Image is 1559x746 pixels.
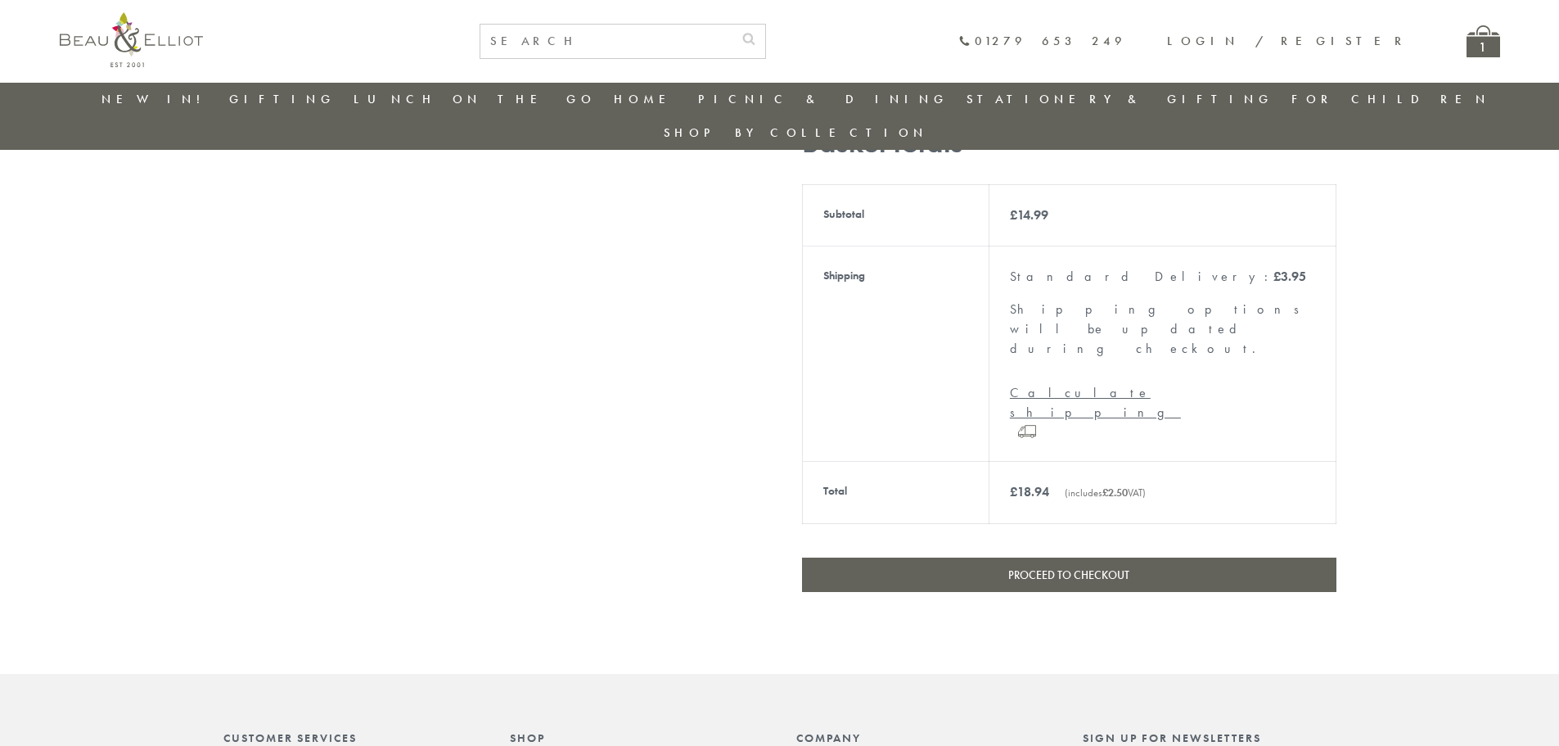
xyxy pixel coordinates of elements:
[802,558,1336,592] a: Proceed to checkout
[1102,486,1128,500] span: 2.50
[60,12,203,67] img: logo
[698,91,948,107] a: Picnic & Dining
[1010,268,1306,285] label: Standard Delivery:
[664,124,928,141] a: Shop by collection
[1010,206,1048,224] bdi: 14.99
[101,91,211,107] a: New in!
[229,91,336,107] a: Gifting
[354,91,596,107] a: Lunch On The Go
[958,34,1126,48] a: 01279 653 249
[1010,483,1017,500] span: £
[614,91,679,107] a: Home
[1010,383,1315,423] a: Calculate shipping
[1291,91,1490,107] a: For Children
[1467,25,1500,57] a: 1
[480,25,732,58] input: SEARCH
[796,731,1050,744] div: Company
[802,246,989,461] th: Shipping
[802,126,1336,160] h2: Basket totals
[802,461,989,523] th: Total
[510,731,764,744] div: Shop
[223,731,477,744] div: Customer Services
[1102,486,1108,500] span: £
[1010,300,1315,359] p: Shipping options will be updated during checkout.
[802,184,989,246] th: Subtotal
[1010,206,1017,224] span: £
[1065,486,1146,500] small: (includes VAT)
[1010,483,1049,500] bdi: 18.94
[1273,268,1306,285] bdi: 3.95
[1083,731,1336,744] div: Sign up for newsletters
[966,91,1273,107] a: Stationery & Gifting
[1167,33,1409,49] a: Login / Register
[1273,268,1281,285] span: £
